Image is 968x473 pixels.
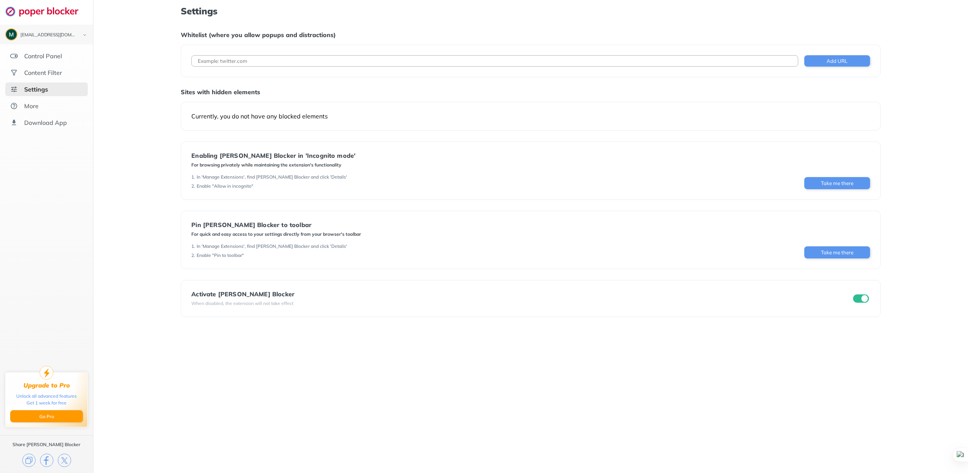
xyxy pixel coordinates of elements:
img: upgrade-to-pro.svg [40,366,53,380]
div: Currently, you do not have any blocked elements [191,112,870,120]
div: Sites with hidden elements [181,88,880,96]
div: Upgrade to Pro [23,382,70,389]
img: logo-webpage.svg [5,6,87,17]
img: ACg8ocLjfJwBZeoQRtCd2eBUQ5LqxsSTzB2T2rN9xU81zzhpK4Yvwg=s96-c [6,29,17,40]
img: x.svg [58,454,71,467]
div: In 'Manage Extensions', find [PERSON_NAME] Blocker and click 'Details' [197,243,347,249]
img: chevron-bottom-black.svg [80,31,89,39]
div: Control Panel [24,52,62,60]
button: Go Pro [10,410,83,422]
div: Enabling [PERSON_NAME] Blocker in 'Incognito mode' [191,152,355,159]
div: Get 1 week for free [26,400,67,406]
img: facebook.svg [40,454,53,467]
button: Add URL [804,55,870,67]
button: Take me there [804,246,870,258]
img: copy.svg [22,454,36,467]
div: Activate [PERSON_NAME] Blocker [191,291,295,297]
div: For quick and easy access to your settings directly from your browser's toolbar [191,231,361,237]
div: When disabled, the extension will not take effect [191,300,295,307]
div: Download App [24,119,67,126]
div: More [24,102,39,110]
div: Share [PERSON_NAME] Blocker [12,442,81,448]
button: Take me there [804,177,870,189]
div: Unlock all advanced features [16,393,77,400]
div: Whitelist (where you allow popups and distractions) [181,31,880,39]
div: 1 . [191,174,195,180]
div: lamarbiz31@gmail.com [20,33,76,38]
img: social.svg [10,69,18,76]
div: 2 . [191,252,195,258]
img: settings-selected.svg [10,86,18,93]
div: Enable "Allow in incognito" [197,183,253,189]
div: 1 . [191,243,195,249]
div: Pin [PERSON_NAME] Blocker to toolbar [191,221,361,228]
div: Content Filter [24,69,62,76]
img: features.svg [10,52,18,60]
div: For browsing privately while maintaining the extension's functionality [191,162,355,168]
h1: Settings [181,6,880,16]
div: 2 . [191,183,195,189]
img: download-app.svg [10,119,18,126]
div: Enable "Pin to toolbar" [197,252,244,258]
div: Settings [24,86,48,93]
input: Example: twitter.com [191,55,798,67]
img: about.svg [10,102,18,110]
div: In 'Manage Extensions', find [PERSON_NAME] Blocker and click 'Details' [197,174,347,180]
